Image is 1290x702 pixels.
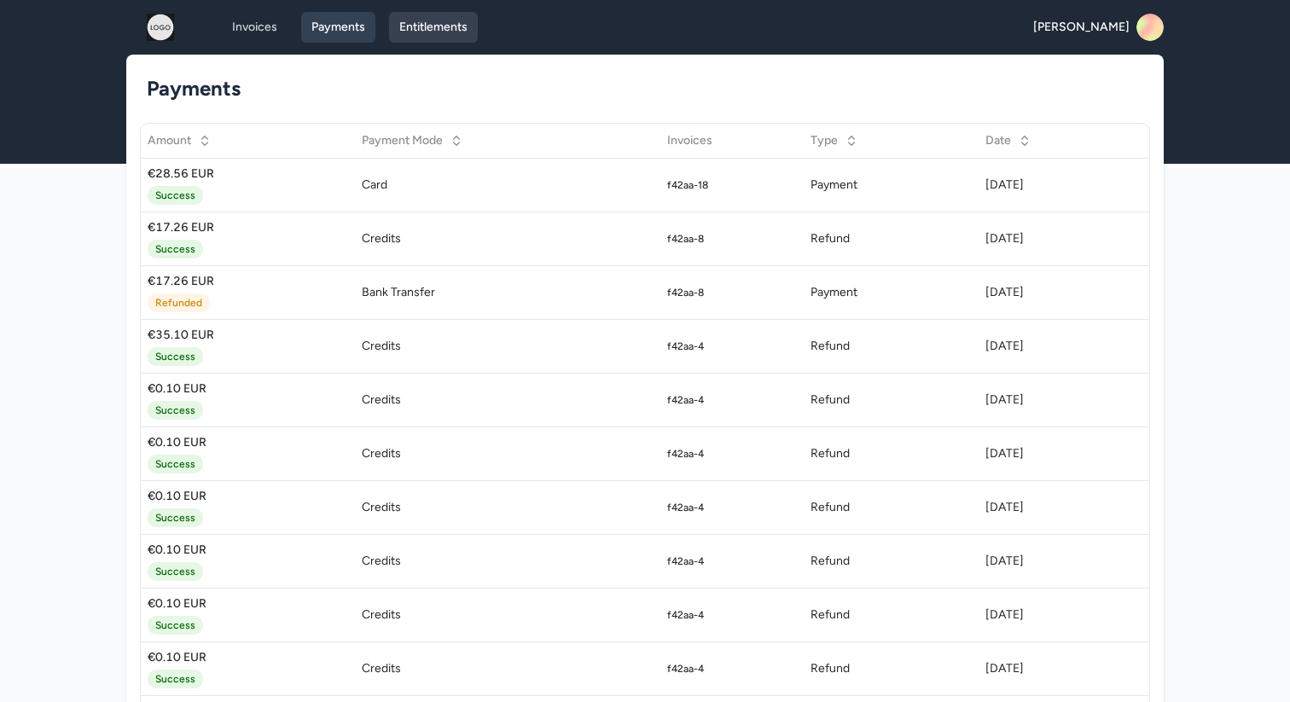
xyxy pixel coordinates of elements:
[362,392,654,409] div: Credits
[985,445,1142,462] div: [DATE]
[137,127,222,154] button: Amount
[362,499,654,516] div: Credits
[985,606,1142,624] div: [DATE]
[985,284,1142,301] div: [DATE]
[362,553,654,570] div: Credits
[301,12,375,43] a: Payments
[362,338,654,355] div: Credits
[148,434,348,451] div: €0.10 EUR
[985,132,1011,149] span: Date
[975,127,1042,154] button: Date
[148,455,203,473] span: Success
[148,240,203,258] span: Success
[148,670,203,688] span: Success
[985,392,1142,409] div: [DATE]
[148,293,210,312] span: Refunded
[985,177,1142,194] div: [DATE]
[811,606,972,624] div: refund
[667,608,704,622] div: f42aa-4
[133,14,188,41] img: logo.png
[811,338,972,355] div: refund
[147,75,1130,102] h1: Payments
[362,445,654,462] div: Credits
[811,132,838,149] span: Type
[667,339,704,353] div: f42aa-4
[362,230,654,247] div: Credits
[667,662,704,676] div: f42aa-4
[811,177,972,194] div: payment
[811,660,972,677] div: refund
[148,347,203,366] span: Success
[811,284,972,301] div: payment
[148,380,348,397] div: €0.10 EUR
[148,508,203,527] span: Success
[985,660,1142,677] div: [DATE]
[811,553,972,570] div: refund
[148,616,203,635] span: Success
[1033,14,1164,41] a: [PERSON_NAME]
[148,562,203,581] span: Success
[148,219,348,236] div: €17.26 EUR
[148,327,348,344] div: €35.10 EUR
[362,660,654,677] div: Credits
[148,401,203,420] span: Success
[811,499,972,516] div: refund
[148,165,348,183] div: €28.56 EUR
[362,177,654,194] div: Card
[389,12,478,43] a: Entitlements
[352,127,474,154] button: Payment Mode
[148,186,203,205] span: Success
[362,606,654,624] div: Credits
[667,232,704,246] div: f42aa-8
[148,595,348,612] div: €0.10 EUR
[148,488,348,505] div: €0.10 EUR
[148,273,348,290] div: €17.26 EUR
[660,124,804,158] th: Invoices
[362,132,443,149] span: Payment Mode
[667,178,708,192] div: f42aa-18
[667,286,704,299] div: f42aa-8
[667,393,704,407] div: f42aa-4
[985,230,1142,247] div: [DATE]
[148,132,191,149] span: Amount
[667,447,704,461] div: f42aa-4
[811,392,972,409] div: refund
[800,127,869,154] button: Type
[667,501,704,514] div: f42aa-4
[148,649,348,666] div: €0.10 EUR
[811,445,972,462] div: refund
[985,499,1142,516] div: [DATE]
[148,542,348,559] div: €0.10 EUR
[811,230,972,247] div: refund
[667,554,704,568] div: f42aa-4
[362,284,654,301] div: Bank Transfer
[1033,19,1130,36] span: [PERSON_NAME]
[985,338,1142,355] div: [DATE]
[985,553,1142,570] div: [DATE]
[222,12,288,43] a: Invoices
